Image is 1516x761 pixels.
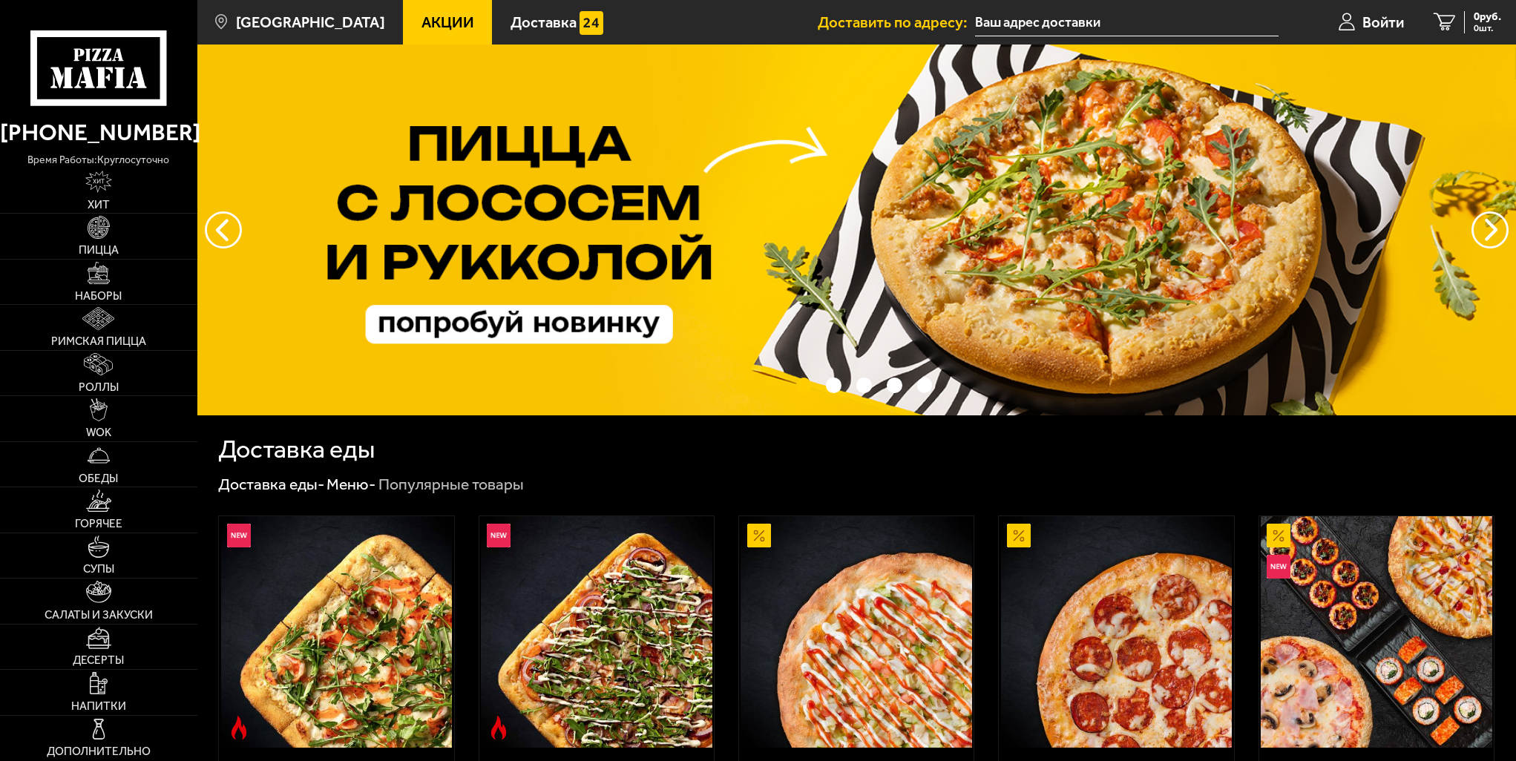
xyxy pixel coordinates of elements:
[205,211,242,248] button: следующий
[1362,15,1404,30] span: Войти
[71,701,126,712] span: Напитки
[487,524,511,547] img: Новинка
[218,475,324,493] a: Доставка еды-
[487,716,511,739] img: Острое блюдо
[79,473,118,484] span: Обеды
[1474,24,1501,33] span: 0 шт.
[975,9,1279,36] input: Ваш адрес доставки
[999,516,1233,748] a: АкционныйПепперони 25 см (толстое с сыром)
[219,516,453,748] a: НовинкаОстрое блюдоРимская с креветками
[580,11,603,35] img: 15daf4d41897b9f0e9f617042186c801.svg
[236,15,385,30] span: [GEOGRAPHIC_DATA]
[218,437,375,462] h1: Доставка еды
[1474,11,1501,22] span: 0 руб.
[1007,524,1031,547] img: Акционный
[75,291,122,302] span: Наборы
[1471,211,1509,248] button: предыдущий
[86,427,111,438] span: WOK
[856,378,871,392] button: точки переключения
[88,200,110,211] span: Хит
[826,378,841,392] button: точки переключения
[421,15,474,30] span: Акции
[1259,516,1494,748] a: АкционныйНовинкаВсё включено
[887,378,902,392] button: точки переключения
[73,655,124,666] span: Десерты
[481,516,712,748] img: Римская с мясным ассорти
[747,524,771,547] img: Акционный
[378,474,524,495] div: Популярные товары
[327,475,375,493] a: Меню-
[45,610,153,621] span: Салаты и закуски
[79,382,119,393] span: Роллы
[227,716,251,739] img: Острое блюдо
[79,245,119,256] span: Пицца
[227,524,251,547] img: Новинка
[51,336,146,347] span: Римская пицца
[511,15,577,30] span: Доставка
[479,516,714,748] a: НовинкаОстрое блюдоРимская с мясным ассорти
[1267,555,1290,579] img: Новинка
[1267,524,1290,547] img: Акционный
[47,746,151,757] span: Дополнительно
[818,15,975,30] span: Доставить по адресу:
[83,564,114,575] span: Супы
[75,518,122,530] span: Горячее
[917,378,932,392] button: точки переключения
[1261,516,1492,748] img: Всё включено
[739,516,974,748] a: АкционныйАль-Шам 25 см (тонкое тесто)
[741,516,972,748] img: Аль-Шам 25 см (тонкое тесто)
[221,516,453,748] img: Римская с креветками
[1001,516,1233,748] img: Пепперони 25 см (толстое с сыром)
[796,378,811,392] button: точки переключения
